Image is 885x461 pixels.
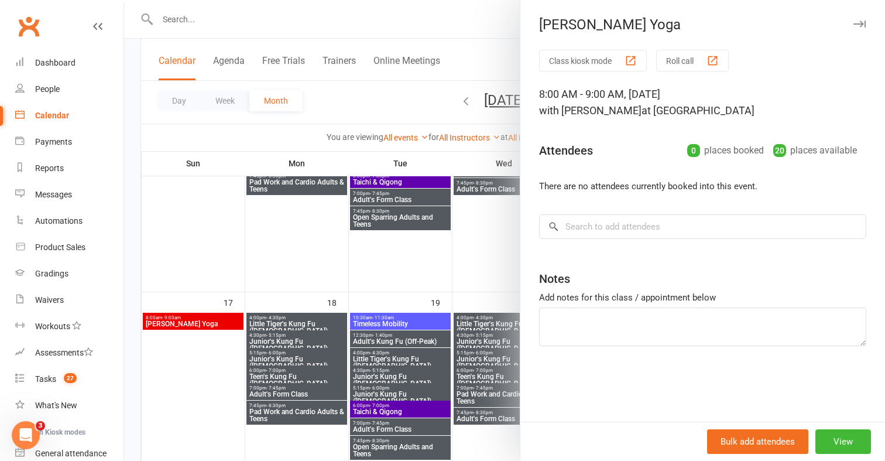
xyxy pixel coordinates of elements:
div: 8:00 AM - 9:00 AM, [DATE] [539,86,866,119]
a: Dashboard [15,50,124,76]
li: There are no attendees currently booked into this event. [539,179,866,193]
a: Gradings [15,261,124,287]
button: Roll call [656,50,729,71]
div: Waivers [35,295,64,305]
div: Product Sales [35,243,85,252]
div: Notes [539,271,570,287]
div: Add notes for this class / appointment below [539,291,866,305]
div: Calendar [35,111,69,120]
span: 3 [36,421,45,431]
a: Payments [15,129,124,155]
a: Product Sales [15,234,124,261]
a: Assessments [15,340,124,366]
input: Search to add attendees [539,214,866,239]
div: 20 [773,144,786,157]
div: Assessments [35,348,93,357]
a: Clubworx [14,12,43,41]
div: Tasks [35,374,56,384]
iframe: Intercom live chat [12,421,40,449]
a: Workouts [15,313,124,340]
div: Gradings [35,269,68,278]
a: Tasks 27 [15,366,124,392]
div: People [35,84,60,94]
a: Reports [15,155,124,182]
a: What's New [15,392,124,419]
a: People [15,76,124,103]
div: Messages [35,190,72,199]
div: Attendees [539,142,593,159]
a: Messages [15,182,124,208]
span: with [PERSON_NAME] [539,104,642,117]
div: Dashboard [35,58,76,67]
span: at [GEOGRAPHIC_DATA] [642,104,754,117]
div: Automations [35,216,83,226]
div: places available [773,142,857,159]
a: Waivers [15,287,124,313]
button: Bulk add attendees [707,429,808,454]
div: Reports [35,163,64,173]
div: What's New [35,401,77,410]
div: places booked [687,142,764,159]
button: Class kiosk mode [539,50,647,71]
a: Calendar [15,103,124,129]
span: 27 [64,373,77,383]
button: View [815,429,871,454]
a: Automations [15,208,124,234]
div: 0 [687,144,700,157]
div: [PERSON_NAME] Yoga [520,16,885,33]
div: Payments [35,137,72,146]
div: General attendance [35,449,107,458]
div: Workouts [35,322,70,331]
